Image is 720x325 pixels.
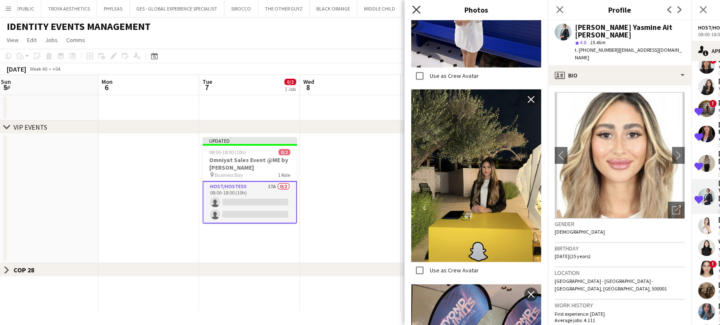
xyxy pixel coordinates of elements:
[404,78,415,85] span: Thu
[575,47,619,53] span: t. [PHONE_NUMBER]
[575,47,682,61] span: | [EMAIL_ADDRESS][DOMAIN_NAME]
[411,89,541,262] img: Crew photo 1029084
[7,20,151,33] h1: IDENTITY EVENTS MANAGEMENT
[42,35,61,45] a: Jobs
[668,202,685,218] div: Open photos pop-in
[555,92,685,218] img: Crew avatar or photo
[555,253,591,259] span: [DATE] (25 years)
[202,181,297,224] app-card-role: Host/Hostess17A0/208:00-18:00 (10h)
[13,266,41,274] div: COP 28
[555,229,605,235] span: [DEMOGRAPHIC_DATA]
[209,149,246,155] span: 08:00-18:00 (10h)
[24,35,40,45] a: Edit
[66,36,85,44] span: Comms
[403,83,415,92] span: 9
[285,86,296,92] div: 1 Job
[202,137,297,224] app-job-card: Updated08:00-18:00 (10h)0/2Omniyat Sales Event @ME by [PERSON_NAME] Business Bay1 RoleHost/Hostes...
[7,65,26,73] div: [DATE]
[1,78,11,85] span: Sun
[278,149,290,155] span: 0/2
[27,36,37,44] span: Edit
[303,78,314,85] span: Wed
[215,172,243,178] span: Business Bay
[3,35,22,45] a: View
[357,0,402,17] button: MIDDLE CHILD
[428,266,479,274] label: Use as Crew Avatar
[548,65,691,85] div: Bio
[402,0,441,17] button: TATE & LYLE
[202,78,212,85] span: Tue
[102,78,113,85] span: Mon
[224,0,258,17] button: SIROCCO
[548,4,691,15] h3: Profile
[310,0,357,17] button: BLACK ORANGE
[258,0,310,17] button: THE OTHER GUYZ
[575,24,685,39] div: [PERSON_NAME] Yasmine Ait [PERSON_NAME]
[404,4,548,15] h3: Photos
[45,36,58,44] span: Jobs
[555,317,685,323] p: Average jobs: 4.111
[63,35,89,45] a: Comms
[302,83,314,92] span: 8
[202,156,297,171] h3: Omniyat Sales Event @ME by [PERSON_NAME]
[555,301,685,309] h3: Work history
[555,311,685,317] p: First experience: [DATE]
[201,83,212,92] span: 7
[284,79,296,85] span: 0/2
[13,123,47,131] div: VIP EVENTS
[52,66,60,72] div: +04
[709,260,717,268] span: !
[555,278,667,292] span: [GEOGRAPHIC_DATA] - [GEOGRAPHIC_DATA] - [GEOGRAPHIC_DATA], [GEOGRAPHIC_DATA], 500001
[202,137,297,144] div: Updated
[555,220,685,228] h3: Gender
[580,39,586,45] span: 4.8
[555,245,685,252] h3: Birthday
[100,83,113,92] span: 6
[7,36,19,44] span: View
[709,100,717,107] span: !
[428,72,479,79] label: Use as Crew Avatar
[588,39,607,45] span: 15.4km
[555,269,685,277] h3: Location
[278,172,290,178] span: 1 Role
[129,0,224,17] button: GES - GLOBAL EXPERIENCE SPECIALIST
[41,0,97,17] button: TROYA AESTHETICS
[28,66,49,72] span: Week 40
[97,0,129,17] button: PHYLEAS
